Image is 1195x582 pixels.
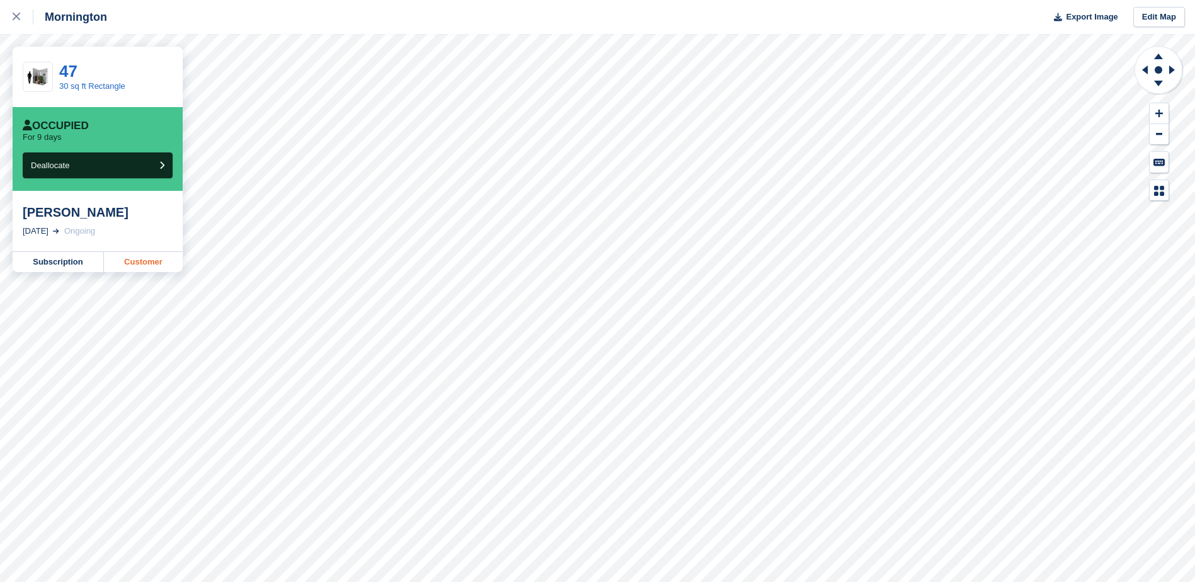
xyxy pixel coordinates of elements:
[53,229,59,234] img: arrow-right-light-icn-cde0832a797a2874e46488d9cf13f60e5c3a73dbe684e267c42b8395dfbc2abf.svg
[13,252,104,272] a: Subscription
[64,225,95,237] div: Ongoing
[23,225,49,237] div: [DATE]
[59,81,125,91] a: 30 sq ft Rectangle
[1150,180,1169,201] button: Map Legend
[59,62,77,81] a: 47
[1150,124,1169,145] button: Zoom Out
[1150,103,1169,124] button: Zoom In
[104,252,183,272] a: Customer
[23,120,89,132] div: Occupied
[23,66,52,88] img: 30-sqft-unit%20(3).jpg
[1066,11,1118,23] span: Export Image
[1133,7,1185,28] a: Edit Map
[33,9,107,25] div: Mornington
[23,205,173,220] div: [PERSON_NAME]
[23,132,61,142] p: For 9 days
[1046,7,1118,28] button: Export Image
[31,161,69,170] span: Deallocate
[23,152,173,178] button: Deallocate
[1150,152,1169,173] button: Keyboard Shortcuts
